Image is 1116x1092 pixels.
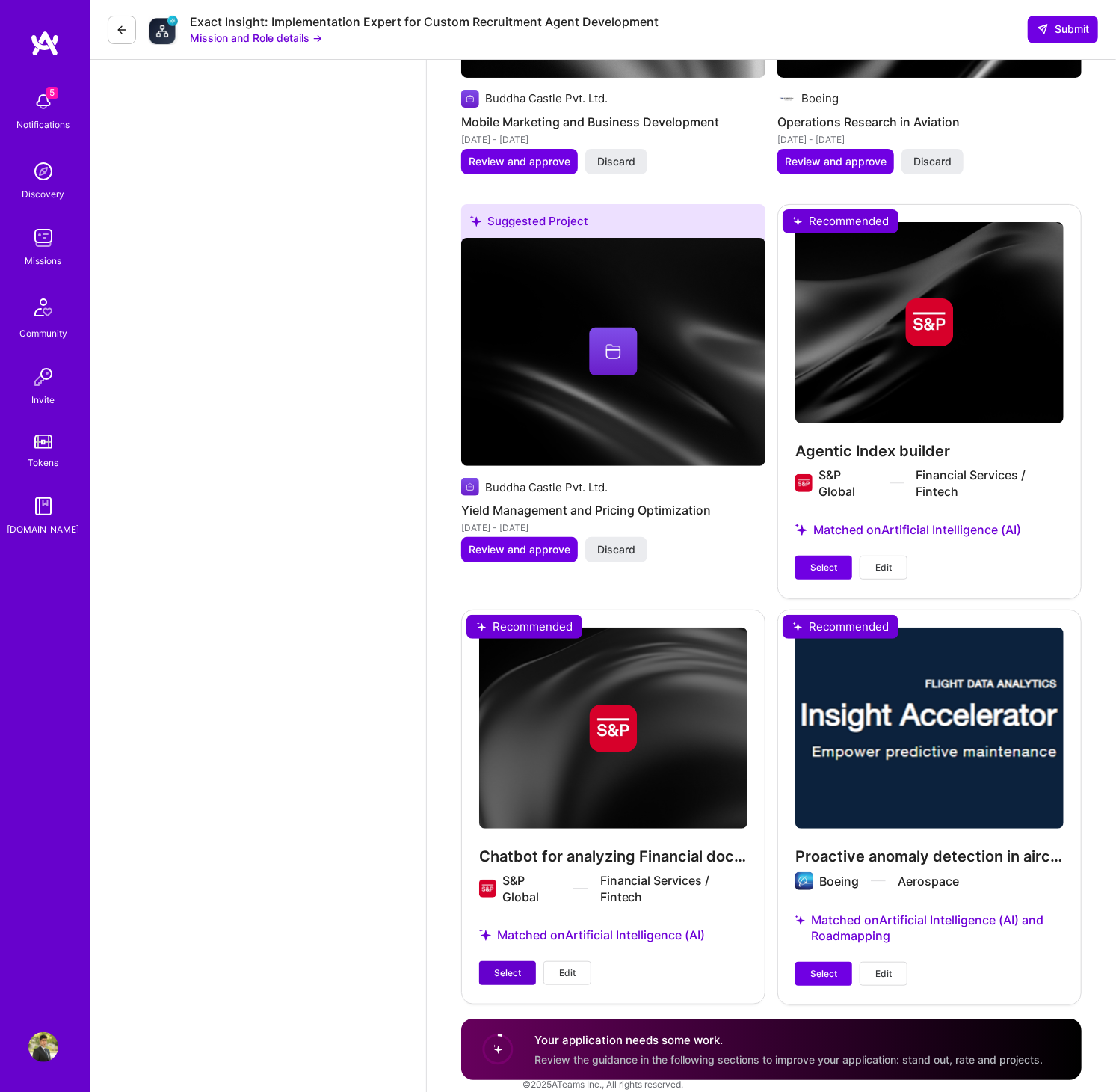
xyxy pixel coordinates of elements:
img: Invite [28,362,58,392]
span: Discard [597,154,635,169]
span: Edit [559,966,576,980]
span: Review and approve [469,154,570,169]
div: [DATE] - [DATE] [461,132,765,147]
img: Company logo [461,90,479,108]
span: Discard [597,542,635,557]
img: Company Logo [148,15,178,45]
div: Notifications [17,117,70,132]
img: Community [25,289,61,325]
div: [DATE] - [DATE] [777,132,1082,147]
h4: Mobile Marketing and Business Development [461,112,765,132]
span: Edit [875,967,892,981]
div: [DOMAIN_NAME] [7,521,80,537]
span: Review the guidance in the following sections to improve your application: stand out, rate and pr... [534,1052,1043,1065]
button: Mission and Role details → [190,30,322,46]
span: Review and approve [469,542,570,557]
span: Select [494,966,521,980]
img: teamwork [28,223,58,253]
img: discovery [28,156,58,186]
h4: Your application needs some work. [534,1032,1043,1048]
div: Invite [32,392,55,408]
div: Tokens [28,455,59,470]
i: icon SendLight [1037,23,1049,35]
div: Buddha Castle Pvt. Ltd. [485,91,608,106]
div: Exact Insight: Implementation Expert for Custom Recruitment Agent Development [190,14,659,30]
span: Submit [1037,22,1089,37]
span: Select [810,967,837,981]
img: bell [28,87,58,117]
div: Discovery [22,186,65,202]
span: 5 [46,87,58,99]
div: Buddha Castle Pvt. Ltd. [485,479,608,495]
img: guide book [28,491,58,521]
span: Select [810,561,837,574]
img: Company logo [777,90,795,108]
span: Review and approve [785,154,887,169]
span: Edit [875,561,892,574]
img: User Avatar [28,1032,58,1062]
div: Missions [25,253,62,269]
i: icon LeftArrowDark [116,24,128,36]
img: cover [461,238,765,466]
div: Boeing [801,91,839,106]
div: [DATE] - [DATE] [461,520,765,536]
span: Discard [913,154,952,169]
h4: Operations Research in Aviation [777,112,1082,132]
img: logo [30,30,60,57]
div: Suggested Project [461,204,765,244]
img: Company logo [461,478,479,496]
h4: Yield Management and Pricing Optimization [461,500,765,520]
i: icon SuggestedTeams [470,215,481,227]
img: tokens [34,435,52,449]
div: Community [19,325,67,341]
